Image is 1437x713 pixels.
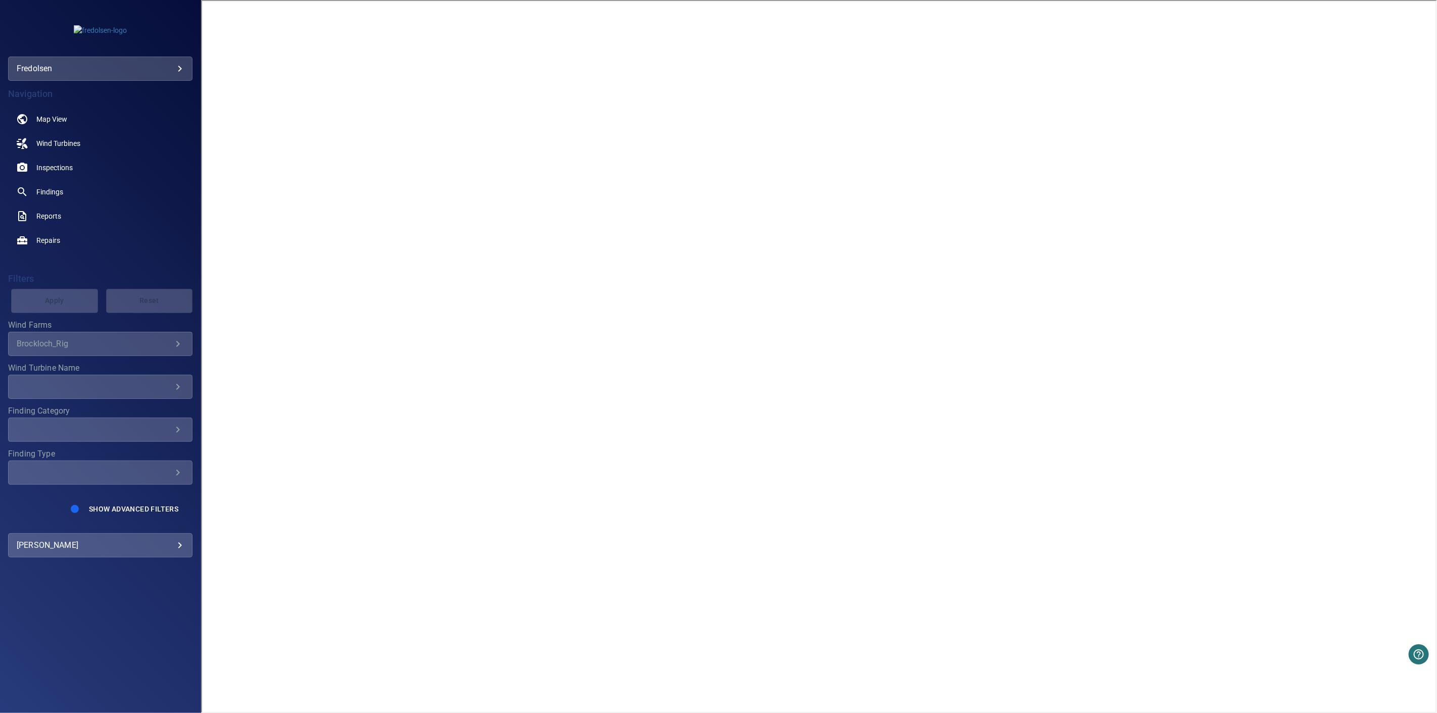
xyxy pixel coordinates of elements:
[83,501,184,517] button: Show Advanced Filters
[17,61,184,77] div: fredolsen
[8,107,193,131] a: map noActive
[36,163,73,173] span: Inspections
[17,339,172,348] div: Brockloch_Rig
[8,274,193,284] h4: Filters
[36,187,63,197] span: Findings
[74,25,127,35] img: fredolsen-logo
[8,321,193,329] label: Wind Farms
[36,138,80,148] span: Wind Turbines
[8,156,193,180] a: inspections noActive
[8,375,193,399] div: Wind Turbine Name
[8,364,193,372] label: Wind Turbine Name
[36,211,61,221] span: Reports
[8,204,193,228] a: reports noActive
[8,228,193,252] a: repairs noActive
[8,418,193,442] div: Finding Category
[17,537,184,553] div: [PERSON_NAME]
[89,505,178,513] span: Show Advanced Filters
[8,131,193,156] a: windturbines noActive
[8,180,193,204] a: findings noActive
[8,89,193,99] h4: Navigation
[8,461,193,485] div: Finding Type
[8,332,193,356] div: Wind Farms
[36,235,60,245] span: Repairs
[8,450,193,458] label: Finding Type
[36,114,67,124] span: Map View
[8,407,193,415] label: Finding Category
[8,57,193,81] div: fredolsen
